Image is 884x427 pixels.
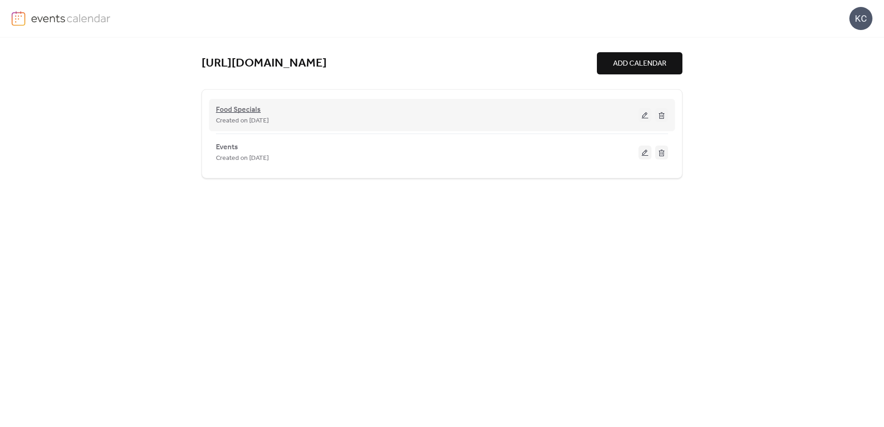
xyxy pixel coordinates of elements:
img: logo [12,11,25,26]
span: Created on [DATE] [216,116,269,127]
img: logo-type [31,11,111,25]
a: Events [216,145,238,150]
span: ADD CALENDAR [613,58,666,69]
div: KC [849,7,872,30]
a: [URL][DOMAIN_NAME] [202,56,327,71]
button: ADD CALENDAR [597,52,682,74]
a: Food Specials [216,107,261,113]
span: Events [216,142,238,153]
span: Food Specials [216,104,261,116]
span: Created on [DATE] [216,153,269,164]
